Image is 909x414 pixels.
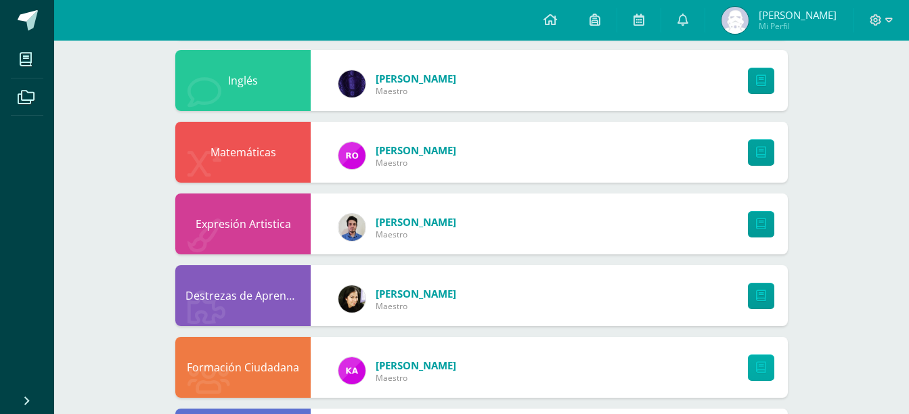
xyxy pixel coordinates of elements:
span: Mi Perfil [759,20,837,32]
span: Maestro [376,85,456,97]
span: Maestro [376,300,456,312]
img: 293bfe3af6686560c4f2a33e1594db2d.png [338,214,365,241]
div: Destrezas de Aprendizaje [175,265,311,326]
span: Maestro [376,229,456,240]
a: [PERSON_NAME] [376,359,456,372]
span: Maestro [376,372,456,384]
div: Expresión Artistica [175,193,311,254]
img: 678d091bb90f22c85afcd29a1830251a.png [722,7,749,34]
img: 816955a6d5bcaf77421aadecd6e2399d.png [338,285,365,313]
img: 8bfe0409b3b58afa8f9b20f01c18de4e.png [338,142,365,169]
a: [PERSON_NAME] [376,287,456,300]
img: 31877134f281bf6192abd3481bfb2fdd.png [338,70,365,97]
div: Formación Ciudadana [175,337,311,398]
span: [PERSON_NAME] [759,8,837,22]
div: Inglés [175,50,311,111]
div: Matemáticas [175,122,311,183]
a: [PERSON_NAME] [376,215,456,229]
a: [PERSON_NAME] [376,72,456,85]
a: [PERSON_NAME] [376,143,456,157]
span: Maestro [376,157,456,168]
img: bee4affa6473aeaf057711ec23146b4f.png [338,357,365,384]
